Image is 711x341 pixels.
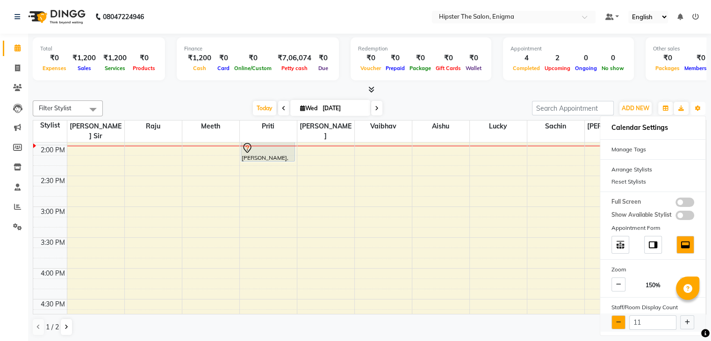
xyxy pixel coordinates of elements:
div: ₹0 [40,53,69,64]
span: Sales [75,65,93,71]
span: Package [407,65,433,71]
span: Expenses [40,65,69,71]
div: [PERSON_NAME], TK03, 02:00 PM-02:20 PM, Rica Wax Half Arms [241,142,295,161]
div: 4 [510,53,542,64]
div: Reset Stylists [600,176,705,188]
span: Voucher [358,65,383,71]
b: 08047224946 [103,4,144,30]
span: Wed [298,105,320,112]
div: 4:30 PM [39,299,67,309]
span: Due [316,65,330,71]
span: Gift Cards [433,65,463,71]
div: 4:00 PM [39,269,67,278]
div: ₹0 [315,53,331,64]
div: ₹1,200 [69,53,100,64]
span: Prepaid [383,65,407,71]
img: dock_right.svg [648,240,658,250]
span: [PERSON_NAME] [297,121,354,142]
input: Search Appointment [532,101,614,115]
span: Completed [510,65,542,71]
div: ₹7,06,074 [274,53,315,64]
div: 0 [573,53,599,64]
div: Appointment [510,45,626,53]
span: Services [102,65,128,71]
span: Wallet [463,65,484,71]
span: sachin [527,121,584,132]
span: [PERSON_NAME] sir [67,121,124,142]
img: dock_bottom.svg [680,240,690,250]
span: Cash [191,65,208,71]
div: ₹0 [653,53,682,64]
div: ₹0 [433,53,463,64]
span: 1 / 2 [46,322,59,332]
div: ₹0 [463,53,484,64]
div: ₹0 [407,53,433,64]
span: meeth [182,121,239,132]
div: Manage Tags [600,143,705,156]
span: Upcoming [542,65,573,71]
div: Appointment Form [600,222,705,234]
input: 2025-09-03 [320,101,366,115]
div: Staff/Room Display Count [600,301,705,313]
div: Total [40,45,158,53]
span: No show [599,65,626,71]
div: ₹0 [232,53,274,64]
span: Full Screen [611,198,641,207]
span: Petty cash [279,65,310,71]
div: ₹0 [383,53,407,64]
div: 2:30 PM [39,176,67,186]
div: Zoom [600,263,705,276]
span: Lucky [470,121,527,132]
div: 0 [599,53,626,64]
span: Products [130,65,158,71]
img: logo [24,4,88,30]
div: ₹1,200 [100,53,130,64]
div: Finance [184,45,331,53]
span: priti [240,121,297,132]
img: table_move_above.svg [615,240,625,250]
span: Online/Custom [232,65,274,71]
div: 2 [542,53,573,64]
div: 3:00 PM [39,207,67,217]
div: 2:00 PM [39,145,67,155]
span: Today [253,101,276,115]
div: ₹1,200 [184,53,215,64]
span: Filter Stylist [39,104,72,112]
span: 150% [646,281,661,290]
span: Aishu [412,121,469,132]
div: Redemption [358,45,484,53]
div: 3:30 PM [39,238,67,248]
span: ADD NEW [622,105,649,112]
span: Card [215,65,232,71]
div: ₹0 [130,53,158,64]
span: Packages [653,65,682,71]
span: Show Available Stylist [611,211,672,220]
div: ₹0 [358,53,383,64]
div: ₹0 [215,53,232,64]
h6: Calendar Settings [600,120,705,135]
div: Stylist [33,121,67,130]
span: Ongoing [573,65,599,71]
button: ADD NEW [619,102,652,115]
span: vaibhav [355,121,412,132]
div: Arrange Stylists [600,163,705,176]
span: [PERSON_NAME] bar [585,121,642,142]
span: Raju [125,121,182,132]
